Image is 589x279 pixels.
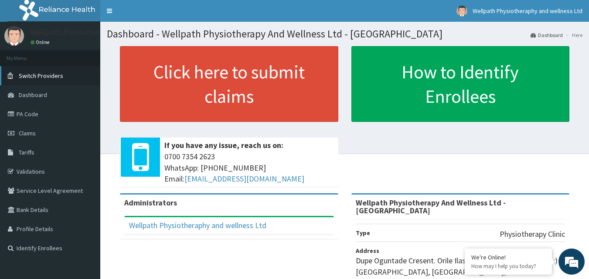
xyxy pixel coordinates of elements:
div: Minimize live chat window [143,4,164,25]
b: Type [356,229,370,237]
a: How to Identify Enrollees [351,46,570,122]
span: Claims [19,129,36,137]
img: d_794563401_company_1708531726252_794563401 [16,44,35,65]
b: Administrators [124,198,177,208]
li: Here [564,31,582,39]
a: Online [31,39,51,45]
span: Dashboard [19,91,47,99]
textarea: Type your message and hit 'Enter' [4,186,166,217]
div: We're Online! [471,253,545,261]
div: Chat with us now [45,49,146,60]
strong: Wellpath Physiotherapy And Wellness Ltd - [GEOGRAPHIC_DATA] [356,198,506,215]
a: Dashboard [531,31,563,39]
b: Address [356,247,379,255]
span: Switch Providers [19,72,63,80]
a: [EMAIL_ADDRESS][DOMAIN_NAME] [184,174,304,184]
span: Tariffs [19,148,34,156]
b: If you have any issue, reach us on: [164,140,283,150]
h1: Dashboard - Wellpath Physiotherapy And Wellness Ltd - [GEOGRAPHIC_DATA] [107,28,582,40]
p: Physiotherapy Clinic [500,229,565,240]
img: User Image [456,6,467,17]
span: 0700 7354 2623 WhatsApp: [PHONE_NUMBER] Email: [164,151,334,185]
p: How may I help you today? [471,262,545,270]
a: Wellpath Physiotheraphy and wellness Ltd [129,220,266,230]
img: User Image [4,26,24,46]
p: Wellpath Physiotheraphy and wellness Ltd [31,28,177,36]
span: Wellpath Physiotheraphy and wellness Ltd [473,7,582,15]
a: Click here to submit claims [120,46,338,122]
span: We're online! [51,84,120,172]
